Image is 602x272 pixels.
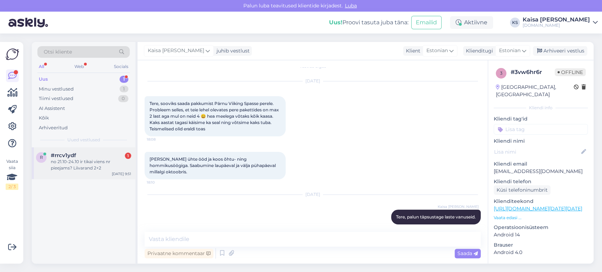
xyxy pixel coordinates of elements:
span: Uued vestlused [67,137,100,143]
div: Küsi telefoninumbrit [494,185,551,195]
div: Arhiveeri vestlus [533,46,587,56]
a: [URL][DOMAIN_NAME][DATE][DATE] [494,205,582,212]
div: [DATE] 9:51 [112,171,131,177]
div: Uus [39,76,48,83]
span: [PERSON_NAME] ühte ööd ja koos õhtu- ning hommikusöögiga. Saabumine laupäeval ja välja pühapäeval... [150,156,277,174]
span: #rrcv1ydf [51,152,76,159]
div: [DOMAIN_NAME] [523,23,590,28]
div: Aktiivne [450,16,493,29]
div: [DATE] [145,191,481,198]
span: Saada [457,250,478,256]
div: Klient [403,47,420,55]
div: Socials [113,62,130,71]
div: Vaata siia [6,158,18,190]
span: Estonian [426,47,448,55]
div: Proovi tasuta juba täna: [329,18,408,27]
div: All [37,62,45,71]
p: Brauser [494,241,588,249]
div: Arhiveeritud [39,124,68,131]
div: 1 [120,86,128,93]
div: juhib vestlust [214,47,250,55]
span: Luba [343,2,359,9]
div: Minu vestlused [39,86,74,93]
div: Web [73,62,85,71]
input: Lisa tag [494,124,588,135]
span: Otsi kliente [44,48,72,56]
div: Tiimi vestlused [39,95,73,102]
span: 9:04 [452,225,479,230]
b: Uus! [329,19,342,26]
p: Kliendi nimi [494,137,588,145]
div: [PERSON_NAME] [494,263,588,270]
p: Vaata edasi ... [494,215,588,221]
span: 3 [500,70,503,76]
div: [DATE] [145,78,481,84]
img: Askly Logo [6,48,19,61]
p: Klienditeekond [494,198,588,205]
div: no 21.10-24.10 ir tikai viens nr pieejams? Liivarand 2+2 [51,159,131,171]
span: 18:10 [147,180,173,185]
p: Kliendi tag'id [494,115,588,123]
div: [GEOGRAPHIC_DATA], [GEOGRAPHIC_DATA] [496,84,574,98]
span: Tere, sooviks saada pakkumist Pärnu Viiking Spasse perele. Probleem selles, et teie lehel olevate... [150,101,280,131]
p: Kliendi telefon [494,178,588,185]
p: Kliendi email [494,160,588,168]
div: 1 [125,153,131,159]
span: Kaisa [PERSON_NAME] [148,47,204,55]
span: Estonian [499,47,521,55]
span: r [40,155,43,160]
a: Kaisa [PERSON_NAME][DOMAIN_NAME] [523,17,598,28]
div: 2 / 3 [6,184,18,190]
div: 0 [118,95,128,102]
span: Offline [555,68,586,76]
button: Emailid [411,16,442,29]
p: [EMAIL_ADDRESS][DOMAIN_NAME] [494,168,588,175]
div: Kõik [39,115,49,122]
p: Android 14 [494,231,588,239]
div: Klienditugi [463,47,493,55]
div: Privaatne kommentaar [145,249,213,258]
div: Kliendi info [494,105,588,111]
div: AI Assistent [39,105,65,112]
span: Tere, palun täpsustage laste vanuseid. [396,214,476,220]
span: Kaisa [PERSON_NAME] [438,204,479,209]
p: Android 4.0 [494,249,588,256]
div: Kaisa [PERSON_NAME] [523,17,590,23]
p: Operatsioonisüsteem [494,224,588,231]
div: 1 [120,76,128,83]
input: Lisa nimi [494,148,580,156]
div: # 3vw6hr6r [511,68,555,76]
span: 18:08 [147,137,173,142]
div: KS [510,18,520,27]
